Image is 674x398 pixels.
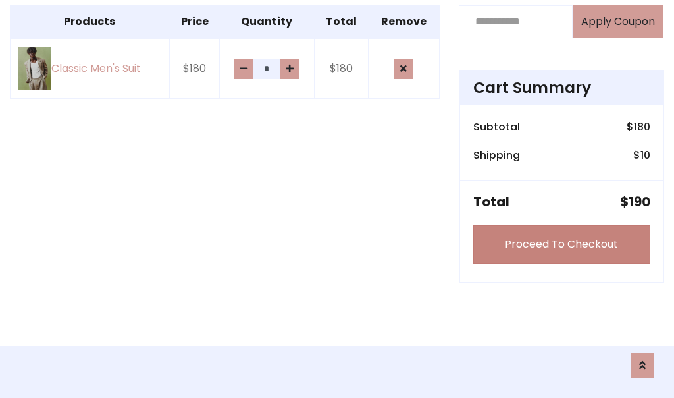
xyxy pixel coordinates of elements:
[633,149,650,161] h6: $
[169,38,220,99] td: $180
[314,38,368,99] td: $180
[473,194,509,210] h5: Total
[169,5,220,38] th: Price
[620,194,650,210] h5: $
[368,5,439,38] th: Remove
[629,192,650,211] span: 190
[11,5,170,38] th: Products
[473,149,520,161] h6: Shipping
[634,119,650,134] span: 180
[220,5,314,38] th: Quantity
[473,78,650,97] h4: Cart Summary
[18,47,161,91] a: Classic Men's Suit
[627,121,650,133] h6: $
[473,225,650,264] a: Proceed To Checkout
[473,121,520,133] h6: Subtotal
[314,5,368,38] th: Total
[640,148,650,163] span: 10
[573,5,663,38] button: Apply Coupon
